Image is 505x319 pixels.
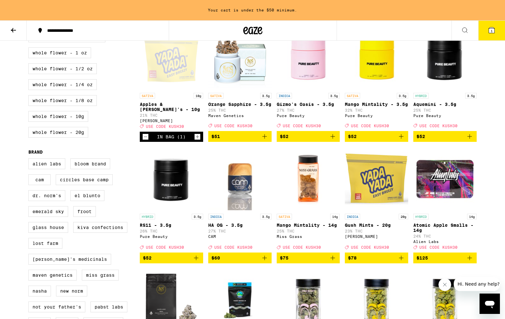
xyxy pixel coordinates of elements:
iframe: Close message [438,278,451,291]
p: 3.5g [260,93,272,99]
label: El Blunto [70,190,104,201]
iframe: Button to launch messaging window [480,294,500,314]
img: Maven Genetics - Orange Sapphire - 3.5g [208,26,272,90]
p: Mango Mintality - 14g [277,223,340,228]
p: SATIVA [345,93,360,99]
label: Emerald Sky [28,206,68,217]
img: Pure Beauty - Mango Mintality - 3.5g [345,26,408,90]
p: SATIVA [277,214,292,219]
p: Orange Sapphire - 3.5g [208,102,272,107]
span: $52 [416,134,425,139]
p: RS11 - 3.5g [140,223,203,228]
button: Increment [194,134,201,140]
a: Open page for Mango Mintality - 3.5g from Pure Beauty [345,26,408,131]
p: 20g [399,214,408,219]
label: Whole Flower - 20g [28,127,88,138]
span: $51 [211,134,220,139]
p: 10g [194,93,203,99]
span: $78 [348,255,357,260]
img: Alien Labs - Atomic Apple Smalls - 14g [413,147,477,211]
p: 26% THC [140,229,203,233]
label: NASHA [28,286,51,296]
div: In Bag (1) [157,134,186,139]
label: Whole Flower - 1 oz [28,47,91,58]
div: [PERSON_NAME] [345,234,408,239]
img: Yada Yada - Gush Mints - 20g [345,147,408,211]
p: 27% THC [277,108,340,112]
label: Whole Flower - 1/8 oz [28,95,97,106]
label: Whole Flower - 1/4 oz [28,79,97,90]
p: 3.5g [397,93,408,99]
button: Add to bag [413,253,477,263]
a: Open page for Apples & Banana's - 10g from Yada Yada [140,26,203,132]
label: Miss Grass [82,270,119,281]
label: Alien Labs [28,158,65,169]
img: Pure Beauty - Gizmo's Oasis - 3.5g [277,26,340,90]
div: Pure Beauty [345,114,408,118]
button: Add to bag [277,253,340,263]
button: Add to bag [208,131,272,142]
button: Add to bag [345,131,408,142]
label: CAM [28,174,51,185]
p: HA OG - 3.5g [208,223,272,228]
a: Open page for Gush Mints - 20g from Yada Yada [345,147,408,253]
span: USE CODE KUSH30 [419,124,458,128]
span: $125 [416,255,428,260]
div: Pure Beauty [140,234,203,239]
label: Glass House [28,222,68,233]
p: 32% THC [345,108,408,112]
a: Open page for HA OG - 3.5g from CAM [208,147,272,253]
span: USE CODE KUSH30 [419,245,458,249]
span: $60 [211,255,220,260]
img: Miss Grass - Mango Mintality - 14g [277,147,340,211]
button: Add to bag [208,253,272,263]
span: $52 [280,134,288,139]
p: Mango Mintality - 3.5g [345,102,408,107]
p: 21% THC [140,113,203,117]
span: USE CODE KUSH30 [214,124,252,128]
p: 25% THC [277,229,340,233]
span: 1 [491,29,493,33]
div: Maven Genetics [208,114,272,118]
button: Add to bag [345,253,408,263]
p: HYBRID [413,93,429,99]
label: New Norm [56,286,87,296]
a: Open page for Orange Sapphire - 3.5g from Maven Genetics [208,26,272,131]
a: Open page for Gizmo's Oasis - 3.5g from Pure Beauty [277,26,340,131]
label: Dr. Norm's [28,190,65,201]
p: 3.5g [192,214,203,219]
div: Pure Beauty [277,114,340,118]
p: INDICA [208,214,224,219]
img: CAM - HA OG - 3.5g [208,147,272,211]
p: 3.5g [328,93,340,99]
button: Add to bag [413,131,477,142]
p: SATIVA [140,93,155,99]
label: Pabst Labs [90,302,127,312]
span: USE CODE KUSH30 [351,124,389,128]
p: 3.5g [260,214,272,219]
div: Miss Grass [277,234,340,239]
p: Aquemini - 3.5g [413,102,477,107]
p: 24% THC [413,234,477,238]
p: Gush Mints - 20g [345,223,408,228]
button: Add to bag [277,131,340,142]
span: USE CODE KUSH30 [146,124,184,128]
a: Open page for Mango Mintality - 14g from Miss Grass [277,147,340,253]
legend: Brand [28,149,43,155]
p: 27% THC [208,229,272,233]
p: INDICA [277,93,292,99]
p: Apples & [PERSON_NAME]'s - 10g [140,102,203,112]
span: USE CODE KUSH30 [283,124,321,128]
span: USE CODE KUSH30 [214,245,252,249]
div: [PERSON_NAME] [140,119,203,123]
p: INDICA [345,214,360,219]
p: 14g [330,214,340,219]
img: Pure Beauty - RS11 - 3.5g [140,147,203,211]
p: HYBRID [413,214,429,219]
label: Circles Base Camp [56,174,113,185]
label: Bloom Brand [70,158,110,169]
p: Atomic Apple Smalls - 14g [413,223,477,233]
span: $52 [348,134,357,139]
p: 25% THC [413,108,477,112]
